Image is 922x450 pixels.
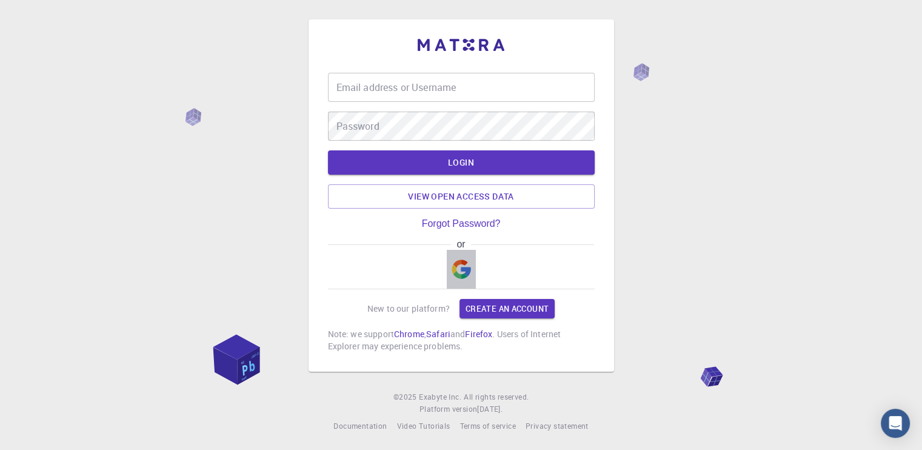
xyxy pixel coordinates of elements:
[459,299,555,318] a: Create an account
[328,184,595,209] a: View open access data
[464,391,529,403] span: All rights reserved.
[328,328,595,352] p: Note: we support , and . Users of Internet Explorer may experience problems.
[422,218,501,229] a: Forgot Password?
[419,391,461,403] a: Exabyte Inc.
[426,328,450,340] a: Safari
[452,260,471,279] img: Google
[451,239,471,250] span: or
[396,420,450,432] a: Video Tutorials
[393,391,419,403] span: © 2025
[459,420,515,432] a: Terms of service
[477,403,503,415] a: [DATE].
[526,420,589,432] a: Privacy statement
[881,409,910,438] div: Open Intercom Messenger
[394,328,424,340] a: Chrome
[419,403,477,415] span: Platform version
[477,404,503,414] span: [DATE] .
[328,150,595,175] button: LOGIN
[333,421,387,431] span: Documentation
[396,421,450,431] span: Video Tutorials
[459,421,515,431] span: Terms of service
[367,303,450,315] p: New to our platform?
[419,392,461,401] span: Exabyte Inc.
[333,420,387,432] a: Documentation
[526,421,589,431] span: Privacy statement
[465,328,492,340] a: Firefox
